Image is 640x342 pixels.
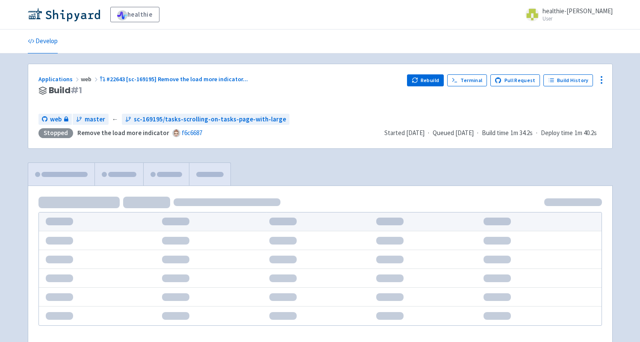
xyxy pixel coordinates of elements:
time: [DATE] [455,129,474,137]
span: Started [384,129,425,137]
div: Stopped [38,128,73,138]
a: sc-169195/tasks-scrolling-on-tasks-page-with-large [122,114,289,125]
span: sc-169195/tasks-scrolling-on-tasks-page-with-large [134,115,286,124]
a: healthie-[PERSON_NAME] User [520,8,613,21]
span: Build time [482,128,509,138]
span: Deploy time [541,128,573,138]
span: web [81,75,100,83]
a: Terminal [447,74,487,86]
span: ← [112,115,118,124]
a: #22643 [sc-169195] Remove the load more indicator... [100,75,250,83]
span: Queued [433,129,474,137]
a: Build History [543,74,593,86]
small: User [543,16,613,21]
a: Pull Request [490,74,540,86]
strong: Remove the load more indicator [77,129,169,137]
span: # 1 [71,84,82,96]
span: web [50,115,62,124]
span: healthie-[PERSON_NAME] [543,7,613,15]
span: 1m 40.2s [575,128,597,138]
img: Shipyard logo [28,8,100,21]
span: master [85,115,105,124]
span: #22643 [sc-169195] Remove the load more indicator ... [106,75,248,83]
a: master [73,114,109,125]
a: Applications [38,75,81,83]
span: Build [49,85,82,95]
button: Rebuild [407,74,444,86]
a: healthie [110,7,159,22]
span: 1m 34.2s [510,128,533,138]
a: Develop [28,29,58,53]
a: f6c6687 [182,129,202,137]
a: web [38,114,72,125]
div: · · · [384,128,602,138]
time: [DATE] [406,129,425,137]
